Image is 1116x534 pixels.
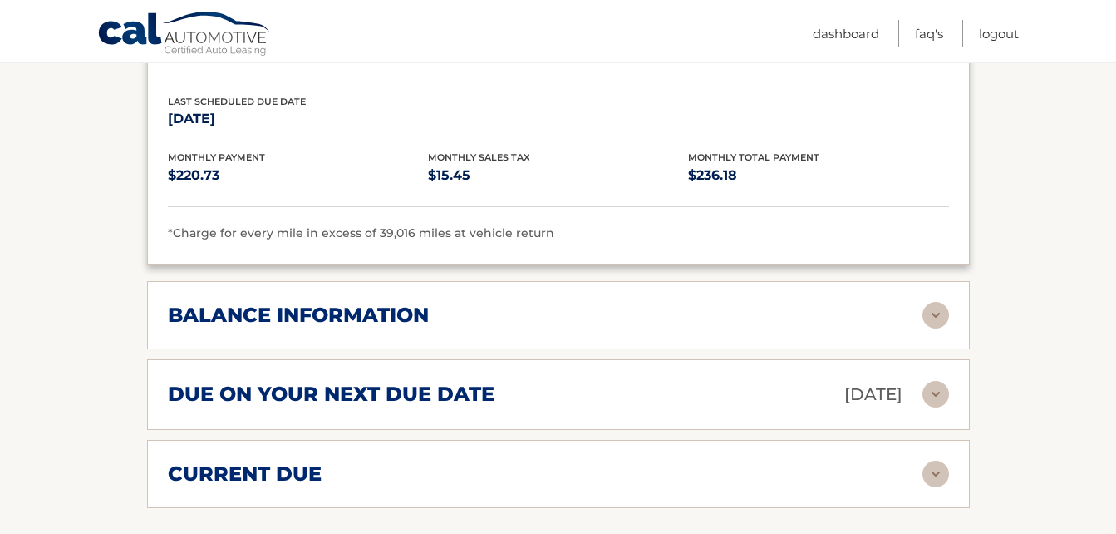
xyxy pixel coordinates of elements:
[168,303,429,328] h2: balance information
[688,164,948,187] p: $236.18
[979,20,1019,47] a: Logout
[688,151,819,163] span: Monthly Total Payment
[922,461,949,487] img: accordion-rest.svg
[168,151,265,163] span: Monthly Payment
[915,20,943,47] a: FAQ's
[168,107,428,131] p: [DATE]
[813,20,879,47] a: Dashboard
[168,164,428,187] p: $220.73
[922,302,949,329] img: accordion-rest.svg
[428,164,688,187] p: $15.45
[168,96,306,107] span: Last Scheduled Due Date
[168,462,322,487] h2: current due
[97,11,272,59] a: Cal Automotive
[168,382,494,407] h2: due on your next due date
[168,225,554,240] span: *Charge for every mile in excess of 39,016 miles at vehicle return
[844,380,902,409] p: [DATE]
[428,151,530,163] span: Monthly Sales Tax
[922,381,949,408] img: accordion-rest.svg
